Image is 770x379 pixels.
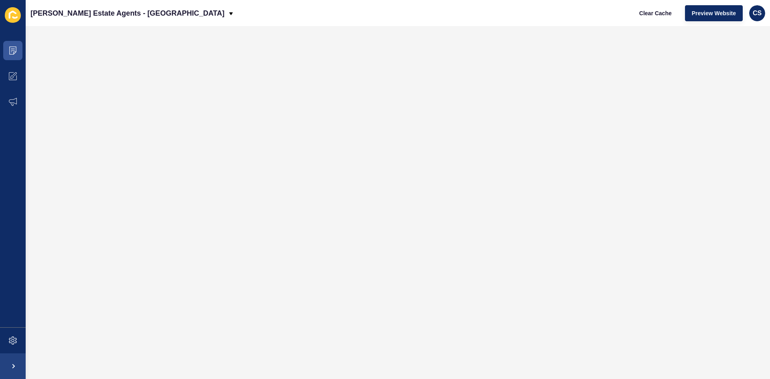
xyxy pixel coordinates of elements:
p: [PERSON_NAME] Estate Agents - [GEOGRAPHIC_DATA] [30,3,225,23]
button: Clear Cache [632,5,679,21]
button: Preview Website [685,5,743,21]
span: CS [753,9,762,17]
span: Preview Website [692,9,736,17]
span: Clear Cache [639,9,672,17]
